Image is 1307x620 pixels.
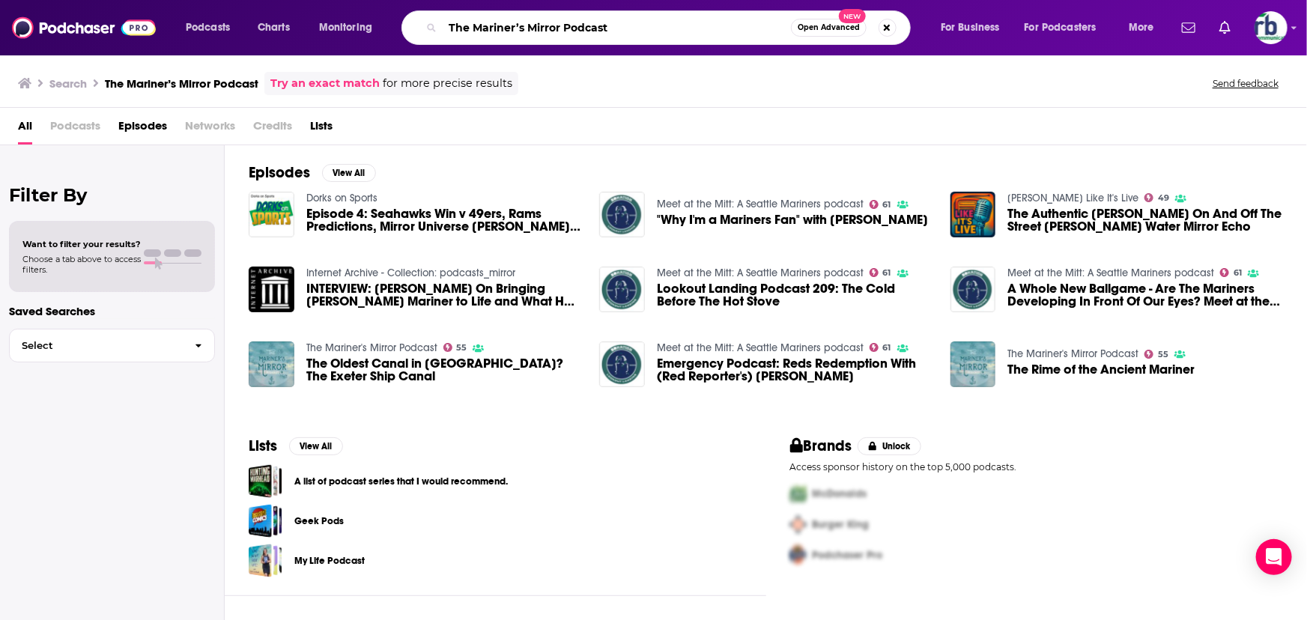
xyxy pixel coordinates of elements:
[249,544,282,577] a: My Life Podcast
[1015,16,1118,40] button: open menu
[950,192,996,237] a: The Authentic Bruce Lee On And Off The Street Jeff Chang's Water Mirror Echo
[784,509,813,540] img: Second Pro Logo
[253,114,292,145] span: Credits
[1255,11,1288,44] button: Show profile menu
[306,207,582,233] span: Episode 4: Seahawks Win v 49ers, Rams Predictions, Mirror Universe [PERSON_NAME], Mariners Post M...
[1118,16,1173,40] button: open menu
[249,192,294,237] img: Episode 4: Seahawks Win v 49ers, Rams Predictions, Mirror Universe Pete Carroll, Mariners Post Mo...
[416,10,925,45] div: Search podcasts, credits, & more...
[950,341,996,387] img: The Rime of the Ancient Mariner
[175,16,249,40] button: open menu
[1220,268,1242,277] a: 61
[599,341,645,387] img: Emergency Podcast: Reds Redemption With (Red Reporter's) Wick Terrell
[950,267,996,312] img: A Whole New Ballgame - Are The Mariners Developing In Front Of Our Eyes? Meet at the Mitt Podcast
[798,24,860,31] span: Open Advanced
[1255,11,1288,44] span: Logged in as johannarb
[784,540,813,571] img: Third Pro Logo
[870,268,891,277] a: 61
[118,114,167,145] a: Episodes
[1213,15,1237,40] a: Show notifications dropdown
[319,17,372,38] span: Monitoring
[249,341,294,387] img: The Oldest Canal in Britain? The Exeter Ship Canal
[791,19,867,37] button: Open AdvancedNew
[930,16,1019,40] button: open menu
[306,207,582,233] a: Episode 4: Seahawks Win v 49ers, Rams Predictions, Mirror Universe Pete Carroll, Mariners Post Mo...
[249,267,294,312] img: INTERVIEW: Tawny Newsome On Bringing Beckett Mariner to Life and What Her Future Holds in the STA...
[294,553,365,569] a: My Life Podcast
[883,201,891,208] span: 61
[870,200,891,209] a: 61
[249,163,376,182] a: EpisodesView All
[657,341,864,354] a: Meet at the Mitt: A Seattle Mariners podcast
[185,114,235,145] span: Networks
[1234,270,1242,276] span: 61
[306,341,437,354] a: The Mariner's Mirror Podcast
[1007,363,1195,376] a: The Rime of the Ancient Mariner
[306,357,582,383] span: The Oldest Canal in [GEOGRAPHIC_DATA]? The Exeter Ship Canal
[784,478,813,509] img: First Pro Logo
[657,198,864,210] a: Meet at the Mitt: A Seattle Mariners podcast
[1208,77,1283,90] button: Send feedback
[249,504,282,538] a: Geek Pods
[258,17,290,38] span: Charts
[456,344,467,351] span: 55
[22,254,141,275] span: Choose a tab above to access filters.
[941,17,1000,38] span: For Business
[599,192,645,237] img: "Why I'm a Mariners Fan" with Jordan Shusterman
[599,267,645,312] img: Lookout Landing Podcast 209: The Cold Before The Hot Stove
[443,16,791,40] input: Search podcasts, credits, & more...
[306,282,582,308] span: INTERVIEW: [PERSON_NAME] On Bringing [PERSON_NAME] Mariner to Life and What Her Future Holds in t...
[18,114,32,145] a: All
[249,464,282,498] a: A list of podcast series that I would recommend.
[1007,207,1283,233] span: The Authentic [PERSON_NAME] On And Off The Street [PERSON_NAME] Water Mirror Echo
[249,437,277,455] h2: Lists
[249,437,343,455] a: ListsView All
[1007,267,1214,279] a: Meet at the Mitt: A Seattle Mariners podcast
[10,341,183,350] span: Select
[839,9,866,23] span: New
[790,437,852,455] h2: Brands
[870,343,891,352] a: 61
[249,163,310,182] h2: Episodes
[309,16,392,40] button: open menu
[813,518,870,531] span: Burger King
[12,13,156,42] img: Podchaser - Follow, Share and Rate Podcasts
[1144,350,1168,359] a: 55
[310,114,333,145] a: Lists
[1007,207,1283,233] a: The Authentic Bruce Lee On And Off The Street Jeff Chang's Water Mirror Echo
[813,549,883,562] span: Podchaser Pro
[657,267,864,279] a: Meet at the Mitt: A Seattle Mariners podcast
[1129,17,1154,38] span: More
[9,184,215,206] h2: Filter By
[294,513,344,529] a: Geek Pods
[322,164,376,182] button: View All
[883,270,891,276] span: 61
[1025,17,1097,38] span: For Podcasters
[49,76,87,91] h3: Search
[9,329,215,362] button: Select
[1158,195,1169,201] span: 49
[1144,193,1169,202] a: 49
[270,75,380,92] a: Try an exact match
[306,192,377,204] a: Dorks on Sports
[1158,351,1168,358] span: 55
[657,282,933,308] a: Lookout Landing Podcast 209: The Cold Before The Hot Stove
[1007,282,1283,308] a: A Whole New Ballgame - Are The Mariners Developing In Front Of Our Eyes? Meet at the Mitt Podcast
[306,357,582,383] a: The Oldest Canal in Britain? The Exeter Ship Canal
[289,437,343,455] button: View All
[1256,539,1292,575] div: Open Intercom Messenger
